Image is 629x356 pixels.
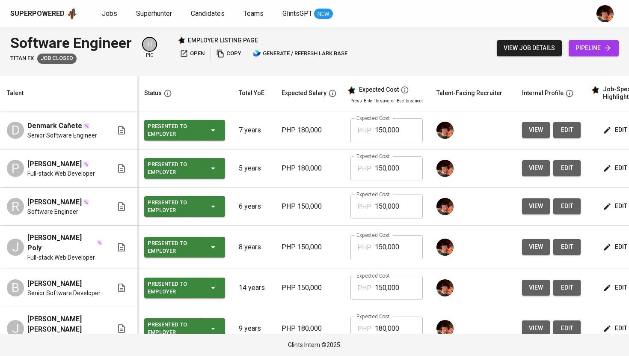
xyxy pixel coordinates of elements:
[560,201,574,212] span: edit
[239,163,268,174] p: 5 years
[357,202,371,212] p: PHP
[216,49,241,59] span: copy
[27,289,101,297] span: Senior Software Developer
[282,283,337,293] p: PHP 150,000
[605,323,627,334] span: edit
[10,7,78,20] a: Superpoweredapp logo
[357,164,371,174] p: PHP
[553,280,581,296] button: edit
[553,122,581,138] button: edit
[504,43,555,54] span: view job details
[178,36,185,44] img: Glints Star
[144,318,225,339] button: Presented to Employer
[144,237,225,257] button: Presented to Employer
[529,125,543,135] span: view
[282,163,337,174] p: PHP 180,000
[553,320,581,336] button: edit
[7,198,24,215] div: R
[191,9,225,18] span: Candidates
[282,88,326,99] div: Expected Salary
[282,242,337,252] p: PHP 150,000
[436,160,454,177] img: diemas@glints.com
[282,125,337,135] p: PHP 180,000
[560,242,574,252] span: edit
[239,323,268,334] p: 9 years
[27,207,78,216] span: Software Engineer
[553,239,581,255] a: edit
[96,239,103,246] img: magic_wand.svg
[253,49,261,58] img: lark
[560,282,574,293] span: edit
[522,280,550,296] button: view
[357,126,371,136] p: PHP
[144,88,162,99] div: Status
[83,199,89,206] img: magic_wand.svg
[148,159,194,178] div: Presented to Employer
[7,160,24,177] div: P
[591,86,599,94] img: glints_star.svg
[522,198,550,214] button: view
[436,279,454,296] img: diemas@glints.com
[10,9,65,19] div: Superpowered
[497,40,562,56] button: view job details
[522,88,564,99] div: Internal Profile
[239,283,268,293] p: 14 years
[144,120,225,141] button: Presented to Employer
[553,160,581,176] a: edit
[357,283,371,293] p: PHP
[436,198,454,215] img: diemas@glints.com
[83,161,89,168] img: magic_wand.svg
[553,198,581,214] button: edit
[436,88,502,99] div: Talent-Facing Recruiter
[529,163,543,174] span: view
[529,323,543,334] span: view
[282,323,337,334] p: PHP 180,000
[560,323,574,334] span: edit
[347,86,356,95] img: glints_star.svg
[357,242,371,253] p: PHP
[596,5,614,22] img: diemas@glints.com
[27,169,95,178] span: Full-stack Web Developer
[243,9,265,19] a: Teams
[282,201,337,212] p: PHP 150,000
[605,242,627,252] span: edit
[239,88,264,99] div: Total YoE
[529,242,543,252] span: view
[10,54,34,63] span: Titan FX
[605,125,627,135] span: edit
[148,278,194,297] div: Presented to Employer
[522,320,550,336] button: view
[66,7,78,20] img: app logo
[243,9,264,18] span: Teams
[529,201,543,212] span: view
[436,122,454,139] img: diemas@glints.com
[83,123,90,129] img: magic_wand.svg
[282,9,333,19] a: GlintsGPT NEW
[27,197,82,207] span: [PERSON_NAME]
[282,9,312,18] span: GlintsGPT
[7,122,24,139] div: D
[144,158,225,179] button: Presented to Employer
[522,239,550,255] button: view
[37,54,77,64] div: Client fulfilled job using internal hiring
[522,160,550,176] button: view
[7,320,24,337] div: J
[7,88,24,99] div: Talent
[180,49,205,59] span: open
[178,47,207,60] button: open
[142,37,157,59] div: pic
[191,9,226,19] a: Candidates
[27,253,95,262] span: Full-stack Web Developer
[569,40,619,56] a: pipeline
[436,320,454,337] img: diemas@glints.com
[560,125,574,135] span: edit
[27,233,95,253] span: [PERSON_NAME] Poly
[102,9,119,19] a: Jobs
[148,319,194,338] div: Presented to Employer
[102,9,117,18] span: Jobs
